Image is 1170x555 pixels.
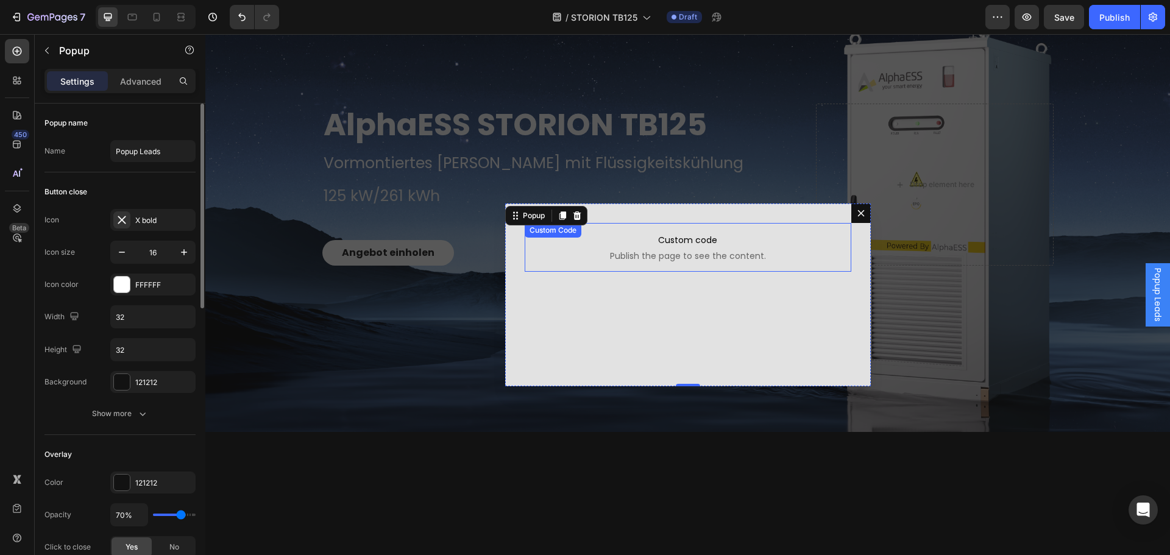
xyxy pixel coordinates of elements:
div: Custom Code [322,191,374,202]
div: X bold [135,215,193,226]
div: Color [44,477,63,488]
div: Width [44,309,82,325]
iframe: Design area [205,34,1170,555]
span: STORION TB125 [571,11,637,24]
div: 121212 [135,478,193,489]
span: / [565,11,569,24]
button: 7 [5,5,91,29]
div: Icon color [44,279,79,290]
span: Publish the page to see the content. [319,216,646,228]
div: Dialog content [300,169,665,352]
div: Popup [315,176,342,187]
span: Draft [679,12,697,23]
input: Auto [111,504,147,526]
input: Auto [111,339,195,361]
div: Dialog body [300,169,665,352]
div: Icon size [44,247,75,258]
div: Opacity [44,509,71,520]
input: E.g. New popup [110,140,196,162]
div: Show more [92,408,149,420]
div: Overlay [44,449,72,460]
span: Save [1054,12,1074,23]
span: Popup Leads [946,234,959,288]
button: Save [1044,5,1084,29]
p: Settings [60,75,94,88]
div: Open Intercom Messenger [1129,495,1158,525]
button: Publish [1089,5,1140,29]
div: 450 [12,130,29,140]
div: Height [44,342,84,358]
p: 7 [80,10,85,24]
span: No [169,542,179,553]
div: Click to close [44,542,91,553]
p: Popup [59,43,163,58]
div: FFFFFF [135,280,193,291]
div: Button close [44,186,87,197]
span: Yes [126,542,138,553]
div: 121212 [135,377,193,388]
div: Undo/Redo [230,5,279,29]
div: Background [44,376,87,387]
div: Popup name [44,118,88,129]
div: Icon [44,214,59,225]
div: Name [44,146,65,157]
button: Show more [44,403,196,425]
p: Advanced [120,75,161,88]
div: Publish [1099,11,1130,24]
span: Custom code [319,199,646,213]
div: Beta [9,223,29,233]
input: Auto [111,306,195,328]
